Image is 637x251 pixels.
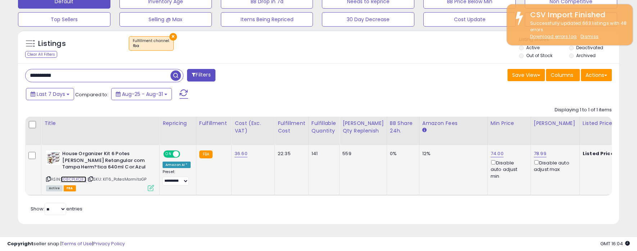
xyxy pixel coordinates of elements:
[534,120,577,127] div: [PERSON_NAME]
[31,205,82,212] span: Show: entries
[278,150,303,157] div: 22.35
[46,185,63,191] span: All listings currently available for purchase on Amazon
[46,150,60,165] img: 51OyqqahbgL._SL40_.jpg
[163,169,191,186] div: Preset:
[235,150,247,157] a: 36.60
[555,107,612,113] div: Displaying 1 to 1 of 1 items
[525,10,627,20] div: CSV Import Finished
[526,45,540,51] label: Active
[390,120,416,135] div: BB Share 24h.
[199,150,213,158] small: FBA
[491,120,528,127] div: Min Price
[576,52,596,59] label: Archived
[187,69,215,82] button: Filters
[342,120,384,135] div: [PERSON_NAME] Qty Replenish
[25,51,57,58] div: Clear All Filters
[64,185,76,191] span: FBA
[491,150,504,157] a: 74.00
[62,240,92,247] a: Terms of Use
[122,90,163,98] span: Aug-25 - Aug-31
[422,120,484,127] div: Amazon Fees
[164,151,173,157] span: ON
[311,120,336,135] div: Fulfillable Quantity
[390,150,414,157] div: 0%
[422,127,427,134] small: Amazon Fees.
[342,150,381,157] div: 559
[551,71,573,79] span: Columns
[423,12,516,27] button: Cost Update
[37,90,65,98] span: Last 7 Days
[221,12,313,27] button: Items Being Repriced
[581,33,599,39] u: Dismiss
[491,159,525,180] div: Disable auto adjust min
[7,240,33,247] strong: Copyright
[340,117,387,145] th: Please note that this number is a calculation based on your required days of coverage and your ve...
[530,33,577,39] a: Download errors log
[508,69,545,81] button: Save View
[44,120,156,127] div: Title
[526,52,552,59] label: Out of Stock
[62,150,150,172] b: House Organizer Kit 6 Potes [PERSON_NAME] Retangular com Tampa Herm?tica 640ml Cor:Azul
[199,120,228,127] div: Fulfillment
[26,88,74,100] button: Last 7 Days
[546,69,580,81] button: Columns
[311,150,334,157] div: 141
[75,91,108,98] span: Compared to:
[576,45,603,51] label: Deactivated
[169,33,177,41] button: ×
[525,20,627,40] div: Successfully updated 663 listings with 48 errors.
[93,240,125,247] a: Privacy Policy
[600,240,630,247] span: 2025-09-8 16:04 GMT
[534,159,574,173] div: Disable auto adjust max
[163,162,191,168] div: Amazon AI *
[422,150,482,157] div: 12%
[133,38,170,49] span: Fulfillment channel :
[583,150,615,157] b: Listed Price:
[61,176,86,182] a: B08CPLKQ32
[534,150,546,157] a: 78.99
[46,150,154,190] div: ASIN:
[38,39,66,49] h5: Listings
[322,12,414,27] button: 30 Day Decrease
[278,120,305,135] div: Fulfillment Cost
[235,120,272,135] div: Cost (Exc. VAT)
[179,151,191,157] span: OFF
[7,241,125,247] div: seller snap | |
[581,69,612,81] button: Actions
[133,43,170,48] div: fba
[119,12,212,27] button: Selling @ Max
[87,176,146,182] span: | SKU: KIT6_PotesMarmitaGP
[18,12,110,27] button: Top Sellers
[163,120,193,127] div: Repricing
[111,88,172,100] button: Aug-25 - Aug-31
